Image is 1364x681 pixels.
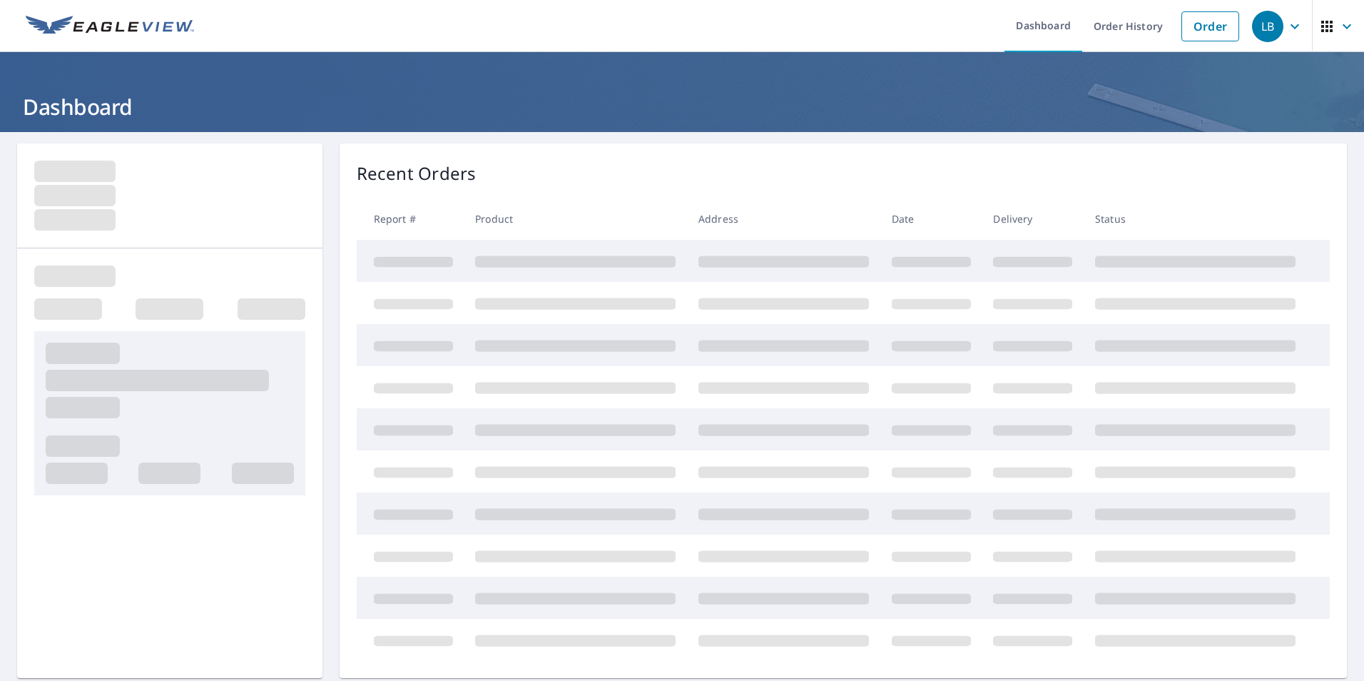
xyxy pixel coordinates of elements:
th: Delivery [982,198,1084,240]
th: Date [880,198,982,240]
th: Status [1084,198,1307,240]
p: Recent Orders [357,161,477,186]
h1: Dashboard [17,92,1347,121]
th: Product [464,198,687,240]
a: Order [1181,11,1239,41]
th: Report # [357,198,464,240]
div: LB [1252,11,1283,42]
img: EV Logo [26,16,194,37]
th: Address [687,198,880,240]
